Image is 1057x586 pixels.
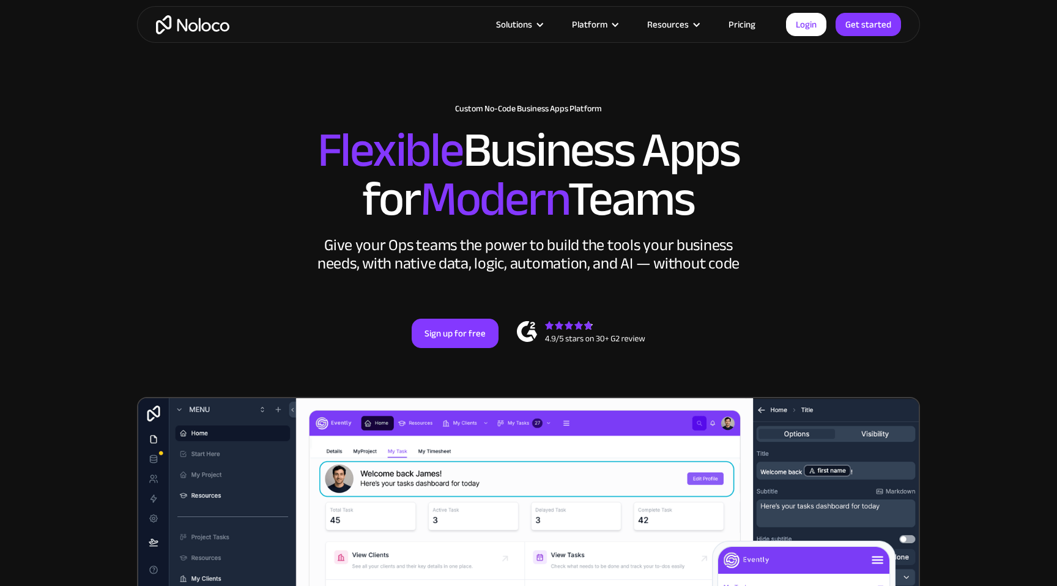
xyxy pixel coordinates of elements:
[647,17,689,32] div: Resources
[149,126,908,224] h2: Business Apps for Teams
[572,17,607,32] div: Platform
[420,154,568,245] span: Modern
[314,236,743,273] div: Give your Ops teams the power to build the tools your business needs, with native data, logic, au...
[557,17,632,32] div: Platform
[149,104,908,114] h1: Custom No-Code Business Apps Platform
[496,17,532,32] div: Solutions
[836,13,901,36] a: Get started
[786,13,826,36] a: Login
[156,15,229,34] a: home
[412,319,499,348] a: Sign up for free
[632,17,713,32] div: Resources
[317,105,463,196] span: Flexible
[481,17,557,32] div: Solutions
[713,17,771,32] a: Pricing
